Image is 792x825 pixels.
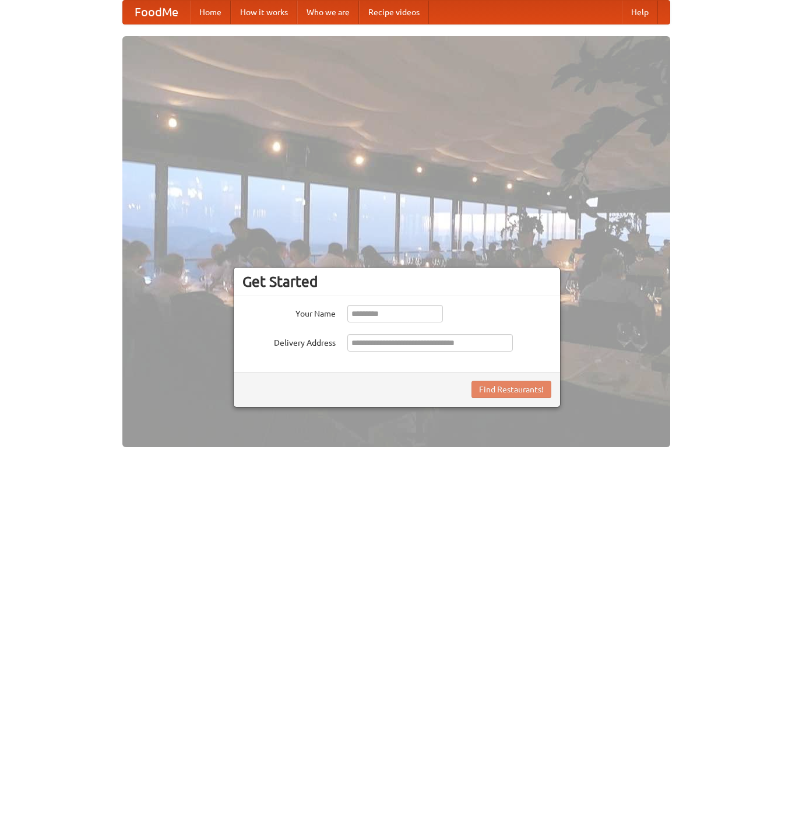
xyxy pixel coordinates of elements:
[242,305,336,320] label: Your Name
[297,1,359,24] a: Who we are
[123,1,190,24] a: FoodMe
[471,381,551,398] button: Find Restaurants!
[231,1,297,24] a: How it works
[190,1,231,24] a: Home
[242,273,551,290] h3: Get Started
[359,1,429,24] a: Recipe videos
[242,334,336,349] label: Delivery Address
[622,1,658,24] a: Help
